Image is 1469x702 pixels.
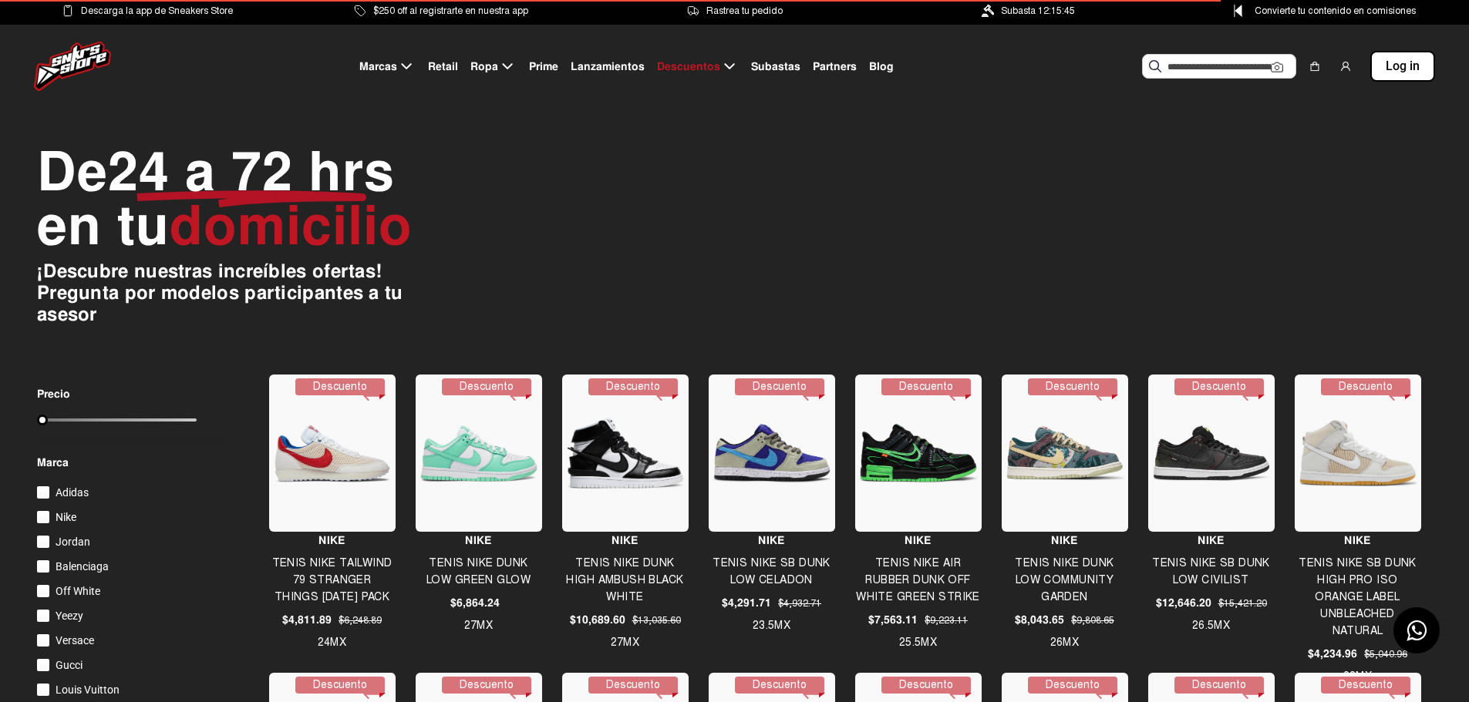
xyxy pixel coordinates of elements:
[588,677,678,694] p: Descuento
[37,454,232,471] p: Marca
[709,532,834,549] h4: Nike
[571,59,645,75] span: Lanzamientos
[881,378,971,395] p: Descuento
[1149,60,1161,72] img: Buscar
[1321,378,1410,395] p: Descuento
[359,59,397,75] span: Marcas
[632,613,681,627] span: $13,035.60
[37,145,441,253] div: De en tu
[751,59,800,75] span: Subastas
[56,634,94,647] span: Versace
[269,532,395,549] h4: Nike
[1339,60,1352,72] img: user
[450,595,500,611] span: $6,864.24
[869,59,894,75] span: Blog
[570,612,625,628] span: $10,689.60
[442,677,531,694] p: Descuento
[56,610,83,622] span: Yeezy
[56,536,90,548] span: Jordan
[1174,677,1264,694] p: Descuento
[1174,378,1264,395] p: Descuento
[925,613,968,627] span: $9,223.11
[588,378,678,395] p: Descuento
[1295,555,1420,640] h4: TENIS NIKE SB DUNK HIGH PRO ISO ORANGE LABEL UNBLEACHED NATURAL
[881,677,971,694] p: Descuento
[1309,60,1321,72] img: shopping
[709,555,834,589] h4: TENIS NIKE SB DUNK LOW CELADON
[1255,2,1416,19] span: Convierte tu contenido en comisiones
[868,612,918,628] span: $7,563.11
[470,59,498,75] span: Ropa
[813,59,857,75] span: Partners
[778,596,821,610] span: $4,932.71
[1006,425,1124,481] img: TENIS NIKE DUNK LOW COMMUNITY GARDEN
[34,42,111,91] img: logo
[416,555,541,589] h4: TENIS NIKE DUNK LOW GREEN GLOW
[722,595,771,611] span: $4,291.71
[56,585,100,597] span: Off White
[56,684,120,696] span: Louis Vuitton
[56,560,109,573] span: Balenciaga
[1002,532,1127,549] h4: Nike
[170,191,413,260] span: domicilio
[1148,555,1274,589] h4: TENIS NIKE SB DUNK LOW CIVILIST
[1228,5,1248,17] img: Control Point Icon
[1386,57,1420,76] span: Log in
[373,2,528,19] span: $250 off al registrarte en nuestra app
[562,634,688,651] h4: 27MX
[859,423,978,483] img: TENIS NIKE AIR RUBBER DUNK OFF WHITE GREEN STRIKE
[1218,596,1267,610] span: $15,421.20
[269,555,395,606] h4: TENIS NIKE TAILWIND 79 STRANGER THINGS [DATE] PACK
[416,617,541,634] h4: 27MX
[428,59,458,75] span: Retail
[56,659,83,671] span: Gucci
[855,532,981,549] h4: Nike
[273,424,392,484] img: TENIS NIKE TAILWIND 79 STRANGER THINGS INDEPENDENCE DAY PACK
[566,418,685,490] img: TENIS NIKE DUNK HIGH AMBUSH BLACK WHITE
[1002,634,1127,651] h4: 26MX
[1321,677,1410,694] p: Descuento
[1364,647,1407,661] span: $5,040.96
[1148,532,1274,549] h4: Nike
[1271,61,1283,73] img: Cámara
[37,260,441,325] p: ¡Descubre nuestras increíbles ofertas! Pregunta por modelos participantes a tu asesor
[282,612,332,628] span: $4,811.89
[1295,532,1420,549] h4: Nike
[709,617,834,634] h4: 23.5MX
[1071,613,1114,627] span: $9,808.65
[81,2,233,19] span: Descarga la app de Sneakers Store
[855,555,981,606] h4: TENIS NIKE AIR RUBBER DUNK OFF WHITE GREEN STRIKE
[713,423,831,483] img: TENIS NIKE SB DUNK LOW CELADON
[735,677,824,694] p: Descuento
[657,59,720,75] span: Descuentos
[562,532,688,549] h4: Nike
[37,388,197,399] p: Precio
[855,634,981,651] h4: 25.5MX
[706,2,783,19] span: Rastrea tu pedido
[1002,555,1127,606] h4: TENIS NIKE DUNK LOW COMMUNITY GARDEN
[1295,668,1420,685] h4: 28MX
[1015,612,1064,628] span: $8,043.65
[108,137,395,207] span: 24 a 72 hrs
[1028,378,1117,395] p: Descuento
[295,677,385,694] p: Descuento
[56,486,89,499] span: Adidas
[295,378,385,395] p: Descuento
[339,613,382,627] span: $6,248.89
[1156,595,1211,611] span: $12,646.20
[1152,425,1271,482] img: TENIS NIKE SB DUNK LOW CIVILIST
[1148,617,1274,634] h4: 26.5MX
[529,59,558,75] span: Prime
[56,511,76,523] span: Nike
[1001,2,1075,19] span: Subasta 12:15:45
[562,555,688,606] h4: TENIS NIKE DUNK HIGH AMBUSH BLACK WHITE
[1308,646,1357,662] span: $4,234.96
[1028,677,1117,694] p: Descuento
[419,425,538,482] img: TENIS NIKE DUNK LOW GREEN GLOW
[269,634,395,651] h4: 24MX
[735,378,824,395] p: Descuento
[442,378,531,395] p: Descuento
[1299,419,1417,487] img: TENIS NIKE SB DUNK HIGH PRO ISO ORANGE LABEL UNBLEACHED NATURAL
[416,532,541,549] h4: Nike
